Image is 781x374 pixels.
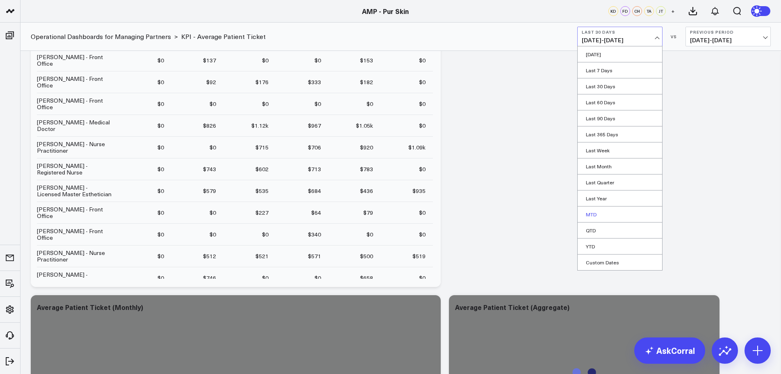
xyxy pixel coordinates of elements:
td: [PERSON_NAME] - Front Office [37,71,119,93]
div: JT [656,6,666,16]
div: $0 [419,100,426,108]
div: $0 [262,274,269,282]
div: $0 [157,209,164,217]
a: Last 30 Days [578,78,662,94]
a: YTD [578,239,662,254]
td: [PERSON_NAME] - Licensed Master Esthetician [37,180,119,202]
span: + [671,8,675,14]
span: [DATE] - [DATE] [582,37,658,44]
a: AskCorral [634,337,705,364]
div: $0 [157,78,164,86]
a: Last 365 Days [578,126,662,142]
div: $0 [157,100,164,108]
div: $512 [203,252,216,260]
div: Average Patient Ticket (Aggregate) [455,303,569,312]
div: VS [667,34,681,39]
div: $0 [419,122,426,130]
div: $713 [308,165,321,173]
td: [PERSON_NAME] - Front Office [37,93,119,115]
a: Last 7 Days [578,62,662,78]
a: Operational Dashboards for Managing Partners [31,32,171,41]
div: $0 [157,143,164,151]
div: $0 [367,230,373,239]
div: Average Patient Ticket (Monthly) [37,303,143,312]
div: $64 [311,209,321,217]
div: $658 [360,274,373,282]
div: $0 [419,165,426,173]
a: [DATE] [578,46,662,62]
a: Custom Dates [578,255,662,270]
div: $706 [308,143,321,151]
div: $0 [367,100,373,108]
div: $153 [360,56,373,64]
div: $746 [203,274,216,282]
a: Last Month [578,158,662,174]
div: TA [644,6,654,16]
a: Last Quarter [578,174,662,190]
div: $0 [419,209,426,217]
div: $0 [157,187,164,195]
td: [PERSON_NAME] - Registered Nurse [37,158,119,180]
a: Last 60 Days [578,94,662,110]
td: [PERSON_NAME] - Nurse Practitioner [37,136,119,158]
td: [PERSON_NAME] - Front Office [37,202,119,223]
div: $0 [262,100,269,108]
div: KD [608,6,618,16]
div: $0 [314,274,321,282]
div: $743 [203,165,216,173]
div: $0 [419,274,426,282]
td: [PERSON_NAME] - Medical Doctor [37,115,119,136]
div: $0 [262,230,269,239]
a: QTD [578,223,662,238]
div: $935 [412,187,426,195]
b: Last 30 Days [582,30,658,34]
a: MTD [578,207,662,222]
div: $79 [363,209,373,217]
td: [PERSON_NAME] - Front Office [37,223,119,245]
div: CH [632,6,642,16]
div: $0 [209,100,216,108]
div: $826 [203,122,216,130]
div: $0 [419,78,426,86]
div: $521 [255,252,269,260]
div: FD [620,6,630,16]
div: $0 [157,122,164,130]
div: $602 [255,165,269,173]
div: $227 [255,209,269,217]
div: $0 [419,56,426,64]
div: $1.12k [251,122,269,130]
div: $500 [360,252,373,260]
button: + [668,6,678,16]
div: $0 [419,230,426,239]
td: [PERSON_NAME] - Nurse Practitioner [37,245,119,267]
div: $0 [209,209,216,217]
div: $519 [412,252,426,260]
td: [PERSON_NAME] - Registered Nurse [37,267,119,289]
div: $967 [308,122,321,130]
div: $1.09k [408,143,426,151]
div: $0 [314,100,321,108]
button: Last 30 Days[DATE]-[DATE] [577,27,663,46]
a: Last Year [578,190,662,206]
div: $571 [308,252,321,260]
div: $182 [360,78,373,86]
div: $0 [314,56,321,64]
div: $535 [255,187,269,195]
div: $783 [360,165,373,173]
div: $0 [157,165,164,173]
div: $0 [209,230,216,239]
div: $0 [157,274,164,282]
span: [DATE] - [DATE] [690,37,766,44]
div: $176 [255,78,269,86]
a: Last Week [578,142,662,158]
div: $0 [157,230,164,239]
a: Last 90 Days [578,110,662,126]
button: Previous Period[DATE]-[DATE] [685,27,771,46]
div: $0 [262,56,269,64]
div: $92 [206,78,216,86]
a: KPI - Average Patient Ticket [181,32,266,41]
div: > [31,32,178,41]
a: AMP - Pur Skin [362,7,409,16]
div: $684 [308,187,321,195]
div: $0 [209,143,216,151]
